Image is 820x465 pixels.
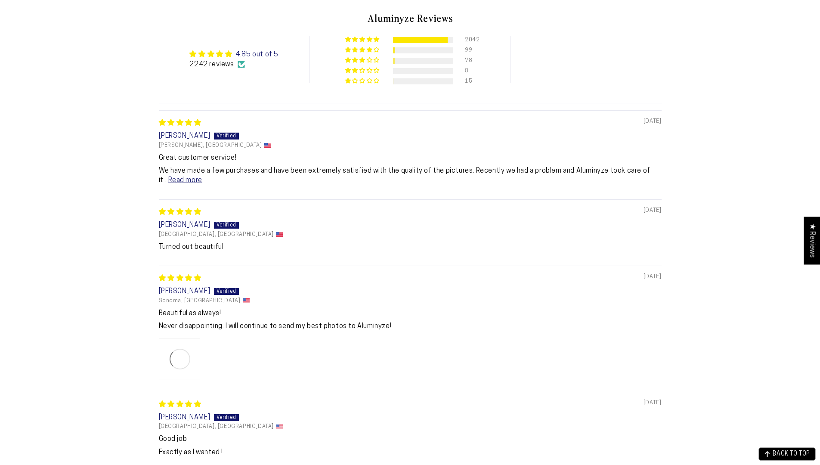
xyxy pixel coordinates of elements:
div: 2042 [465,37,475,43]
div: 0% (8) reviews with 2 star rating [345,68,381,74]
span: [DATE] [644,207,662,214]
span: [GEOGRAPHIC_DATA], [GEOGRAPHIC_DATA] [159,231,274,238]
img: US [276,425,283,429]
span: [GEOGRAPHIC_DATA], [GEOGRAPHIC_DATA] [159,423,274,430]
span: [DATE] [644,273,662,281]
span: 5 star review [159,120,201,127]
img: Verified Checkmark [238,61,245,68]
span: 5 star review [159,209,201,216]
img: US [264,143,271,148]
a: Read more [168,177,202,184]
span: [DATE] [644,399,662,407]
p: We have made a few purchases and have been extremely satisfied with the quality of the pictures. ... [159,166,662,186]
div: Click to open Judge.me floating reviews tab [804,217,820,264]
div: 78 [465,58,475,64]
span: [DATE] [644,118,662,125]
div: 2242 reviews [189,60,278,69]
img: US [243,298,250,303]
span: Sonoma, [GEOGRAPHIC_DATA] [159,298,241,304]
div: 8 [465,68,475,74]
span: 5 star review [159,401,201,408]
div: 3% (78) reviews with 3 star rating [345,57,381,64]
b: Great customer service! [159,153,662,163]
span: 5 star review [159,275,201,282]
div: 91% (2042) reviews with 5 star rating [345,37,381,43]
span: BACK TO TOP [773,451,810,457]
span: [PERSON_NAME] [159,222,210,229]
div: 4% (99) reviews with 4 star rating [345,47,381,53]
div: 99 [465,47,475,53]
span: [PERSON_NAME], [GEOGRAPHIC_DATA] [159,142,262,149]
h2: Aluminyze Reviews [159,11,662,25]
div: 15 [465,78,475,84]
img: US [276,232,283,237]
span: [PERSON_NAME] [159,414,210,421]
b: Good job [159,434,662,444]
span: [PERSON_NAME] [159,133,210,139]
p: Exactly as I wanted ! [159,448,662,457]
div: Average rating is 4.85 stars [189,49,278,59]
span: [PERSON_NAME] [159,288,210,295]
p: Turned out beautiful [159,242,662,252]
a: Link to user picture 1 [159,338,200,379]
b: Beautiful as always! [159,309,662,318]
a: 4.85 out of 5 [235,51,278,58]
p: Never disappointing. I will continue to send my best photos to Aluminyze! [159,322,662,331]
div: 1% (15) reviews with 1 star rating [345,78,381,84]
